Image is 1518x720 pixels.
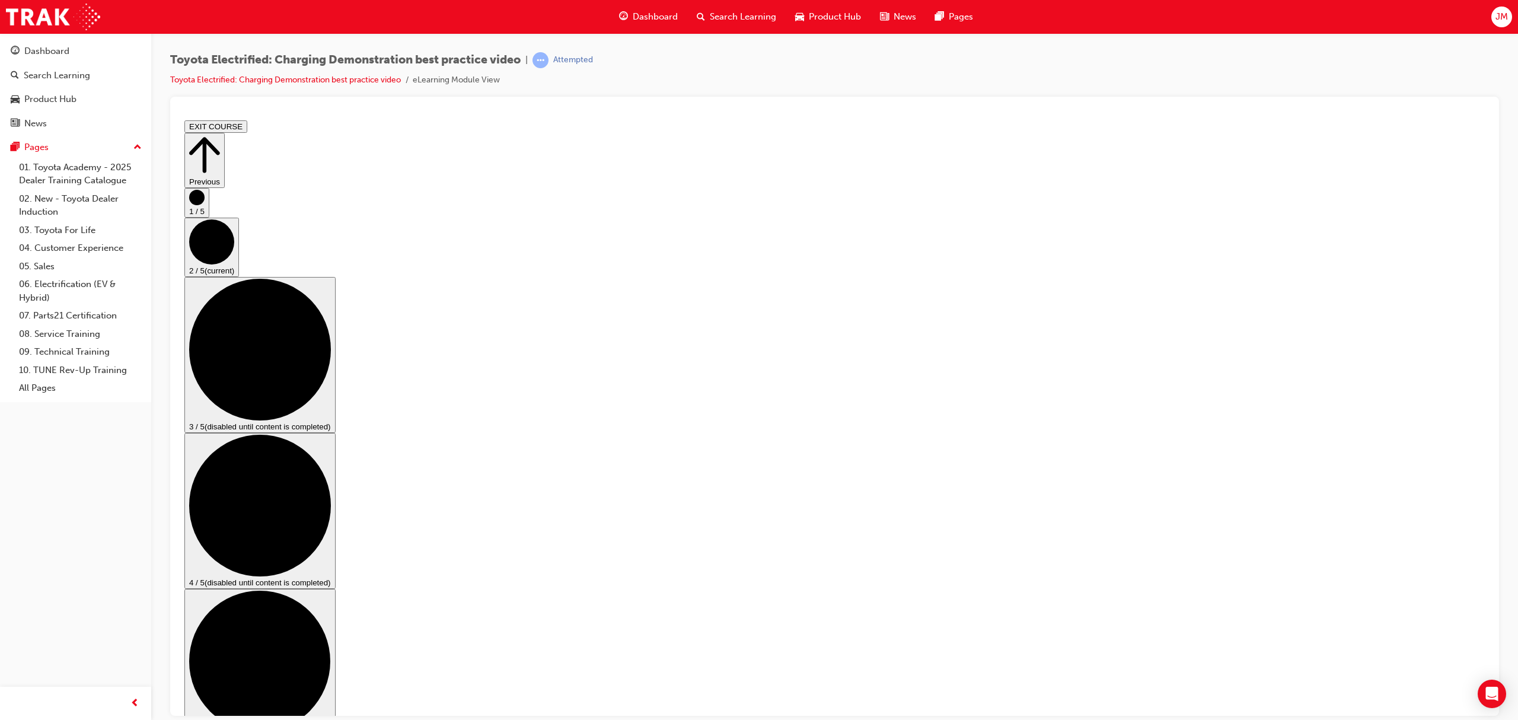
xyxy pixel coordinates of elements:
[525,53,528,67] span: |
[25,151,55,160] span: (current)
[697,9,705,24] span: search-icon
[710,10,776,24] span: Search Learning
[5,161,156,317] button: 3 / 5(disabled until content is completed)
[5,317,156,473] button: 4 / 5(disabled until content is completed)
[5,72,30,102] button: 1 / 5
[24,69,90,82] div: Search Learning
[14,343,146,361] a: 09. Technical Training
[14,307,146,325] a: 07. Parts21 Certification
[894,10,916,24] span: News
[1495,10,1508,24] span: JM
[14,221,146,240] a: 03. Toyota For Life
[14,325,146,343] a: 08. Service Training
[25,307,151,316] span: (disabled until content is completed)
[786,5,870,29] a: car-iconProduct Hub
[9,91,25,100] span: 1 / 5
[949,10,973,24] span: Pages
[9,463,25,471] span: 4 / 5
[14,257,146,276] a: 05. Sales
[610,5,687,29] a: guage-iconDashboard
[9,151,25,160] span: 2 / 5
[5,40,146,62] a: Dashboard
[11,142,20,153] span: pages-icon
[11,94,20,105] span: car-icon
[11,119,20,129] span: news-icon
[24,117,47,130] div: News
[24,44,69,58] div: Dashboard
[926,5,983,29] a: pages-iconPages
[14,158,146,190] a: 01. Toyota Academy - 2025 Dealer Training Catalogue
[170,75,401,85] a: Toyota Electrified: Charging Demonstration best practice video
[24,93,76,106] div: Product Hub
[5,113,146,135] a: News
[170,53,521,67] span: Toyota Electrified: Charging Demonstration best practice video
[133,140,142,155] span: up-icon
[795,9,804,24] span: car-icon
[14,239,146,257] a: 04. Customer Experience
[5,136,146,158] button: Pages
[413,74,500,87] li: eLearning Module View
[5,88,146,110] a: Product Hub
[619,9,628,24] span: guage-icon
[9,307,25,316] span: 3 / 5
[9,62,40,71] span: Previous
[1478,680,1506,708] div: Open Intercom Messenger
[14,379,146,397] a: All Pages
[1491,7,1512,27] button: JM
[809,10,861,24] span: Product Hub
[5,17,45,72] button: Previous
[553,55,593,66] div: Attempted
[14,190,146,221] a: 02. New - Toyota Dealer Induction
[935,9,944,24] span: pages-icon
[25,463,151,471] span: (disabled until content is completed)
[11,46,20,57] span: guage-icon
[532,52,548,68] span: learningRecordVerb_ATTEMPT-icon
[5,473,156,629] button: 5 / 5(disabled until content is completed)
[24,141,49,154] div: Pages
[130,696,139,711] span: prev-icon
[14,361,146,380] a: 10. TUNE Rev-Up Training
[687,5,786,29] a: search-iconSearch Learning
[633,10,678,24] span: Dashboard
[6,4,100,30] img: Trak
[870,5,926,29] a: news-iconNews
[5,65,146,87] a: Search Learning
[11,71,19,81] span: search-icon
[880,9,889,24] span: news-icon
[14,275,146,307] a: 06. Electrification (EV & Hybrid)
[5,5,68,17] button: EXIT COURSE
[5,102,59,161] button: 2 / 5(current)
[5,38,146,136] button: DashboardSearch LearningProduct HubNews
